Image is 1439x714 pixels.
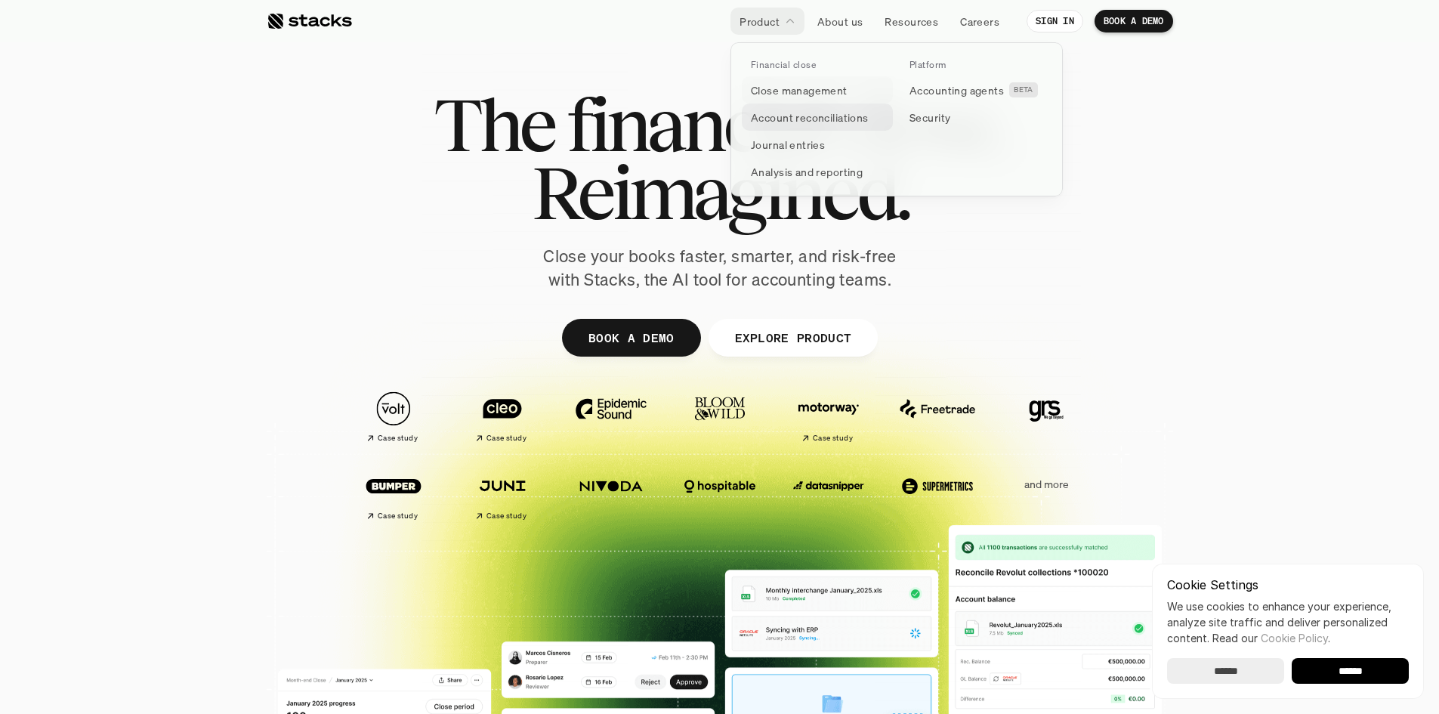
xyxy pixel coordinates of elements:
p: About us [817,14,863,29]
p: Analysis and reporting [751,164,863,180]
a: SIGN IN [1027,10,1083,32]
a: Account reconciliations [742,104,893,131]
a: About us [808,8,872,35]
h2: Case study [378,434,418,443]
a: Case study [347,461,440,527]
h2: Case study [486,434,527,443]
a: Resources [875,8,947,35]
a: BOOK A DEMO [1095,10,1173,32]
p: Financial close [751,60,816,70]
p: Journal entries [751,137,825,153]
a: BOOK A DEMO [561,319,700,357]
a: Security [900,104,1051,131]
p: Platform [909,60,946,70]
p: Cookie Settings [1167,579,1409,591]
a: Case study [455,461,549,527]
p: BOOK A DEMO [588,326,674,348]
p: and more [999,478,1093,491]
p: Close your books faster, smarter, and risk-free with Stacks, the AI tool for accounting teams. [531,245,909,292]
p: Resources [885,14,938,29]
h2: Case study [486,512,527,521]
h2: Case study [378,512,418,521]
p: EXPLORE PRODUCT [734,326,851,348]
span: Read our . [1212,632,1330,644]
a: Accounting agentsBETA [900,76,1051,104]
p: Close management [751,82,848,98]
a: Case study [347,384,440,450]
a: Cookie Policy [1261,632,1328,644]
p: SIGN IN [1036,16,1074,26]
p: Product [740,14,780,29]
a: Journal entries [742,131,893,158]
h2: Case study [813,434,853,443]
a: Privacy Policy [178,350,245,360]
a: Close management [742,76,893,104]
a: Careers [951,8,1008,35]
p: Account reconciliations [751,110,869,125]
span: The [434,91,554,159]
a: EXPLORE PRODUCT [708,319,878,357]
a: Case study [455,384,549,450]
p: Security [909,110,950,125]
p: Careers [960,14,999,29]
span: Reimagined. [531,159,908,227]
p: Accounting agents [909,82,1004,98]
p: We use cookies to enhance your experience, analyze site traffic and deliver personalized content. [1167,598,1409,646]
a: Analysis and reporting [742,158,893,185]
p: BOOK A DEMO [1104,16,1164,26]
span: financial [567,91,827,159]
a: Case study [782,384,875,450]
h2: BETA [1014,85,1033,94]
